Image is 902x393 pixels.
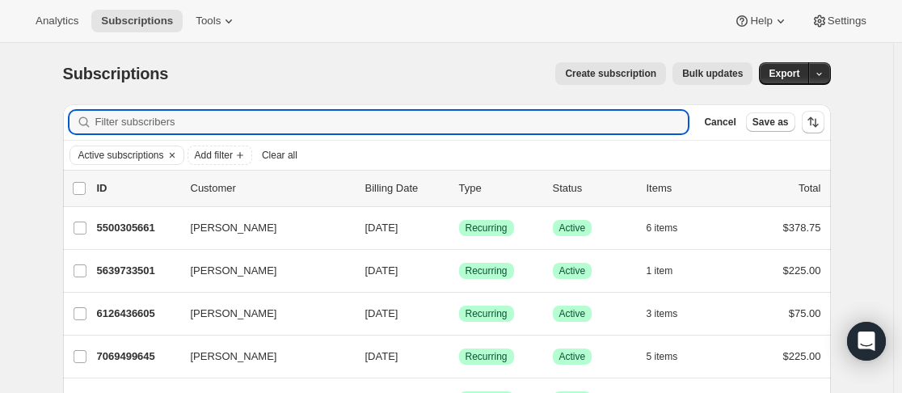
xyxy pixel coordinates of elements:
span: Export [769,67,799,80]
div: Type [459,180,540,196]
div: 6126436605[PERSON_NAME][DATE]SuccessRecurringSuccessActive3 items$75.00 [97,302,821,325]
button: 1 item [647,260,691,282]
span: $225.00 [783,350,821,362]
span: [DATE] [365,264,398,277]
div: 7069499645[PERSON_NAME][DATE]SuccessRecurringSuccessActive5 items$225.00 [97,345,821,368]
span: 5 items [647,350,678,363]
p: Status [553,180,634,196]
p: Billing Date [365,180,446,196]
span: Active [559,222,586,235]
span: Help [750,15,772,27]
span: Bulk updates [682,67,743,80]
div: 5639733501[PERSON_NAME][DATE]SuccessRecurringSuccessActive1 item$225.00 [97,260,821,282]
p: ID [97,180,178,196]
button: Cancel [698,112,742,132]
span: Settings [828,15,866,27]
span: Cancel [704,116,736,129]
button: Active subscriptions [70,146,164,164]
span: [DATE] [365,222,398,234]
button: Analytics [26,10,88,32]
div: Items [647,180,727,196]
button: Save as [746,112,795,132]
span: Recurring [466,307,508,320]
span: Recurring [466,264,508,277]
span: $378.75 [783,222,821,234]
span: 6 items [647,222,678,235]
span: Save as [752,116,789,129]
p: Total [799,180,820,196]
span: 3 items [647,307,678,320]
button: 3 items [647,302,696,325]
span: $225.00 [783,264,821,277]
button: Bulk updates [672,62,752,85]
button: [PERSON_NAME] [181,215,343,241]
button: Sort the results [802,111,824,133]
button: Clear [164,146,180,164]
span: Create subscription [565,67,656,80]
p: 6126436605 [97,306,178,322]
div: IDCustomerBilling DateTypeStatusItemsTotal [97,180,821,196]
button: Help [724,10,798,32]
p: 5500305661 [97,220,178,236]
span: Subscriptions [101,15,173,27]
button: Tools [186,10,247,32]
span: [DATE] [365,350,398,362]
span: Active subscriptions [78,149,164,162]
button: Export [759,62,809,85]
button: [PERSON_NAME] [181,344,343,370]
button: 6 items [647,217,696,239]
span: Active [559,264,586,277]
span: Active [559,307,586,320]
div: 5500305661[PERSON_NAME][DATE]SuccessRecurringSuccessActive6 items$378.75 [97,217,821,239]
button: [PERSON_NAME] [181,301,343,327]
span: 1 item [647,264,673,277]
span: Recurring [466,350,508,363]
span: Tools [196,15,221,27]
button: [PERSON_NAME] [181,258,343,284]
button: 5 items [647,345,696,368]
button: Settings [802,10,876,32]
span: [PERSON_NAME] [191,306,277,322]
p: Customer [191,180,352,196]
div: Open Intercom Messenger [847,322,886,361]
button: Add filter [188,146,252,165]
span: Add filter [195,149,233,162]
button: Subscriptions [91,10,183,32]
span: Recurring [466,222,508,235]
span: [DATE] [365,307,398,319]
span: Active [559,350,586,363]
span: Subscriptions [63,65,169,82]
span: [PERSON_NAME] [191,349,277,365]
span: [PERSON_NAME] [191,263,277,279]
span: Clear all [262,149,297,162]
p: 7069499645 [97,349,178,365]
button: Clear all [255,146,304,165]
span: $75.00 [789,307,821,319]
span: [PERSON_NAME] [191,220,277,236]
button: Create subscription [555,62,666,85]
p: 5639733501 [97,263,178,279]
input: Filter subscribers [95,111,689,133]
span: Analytics [36,15,78,27]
